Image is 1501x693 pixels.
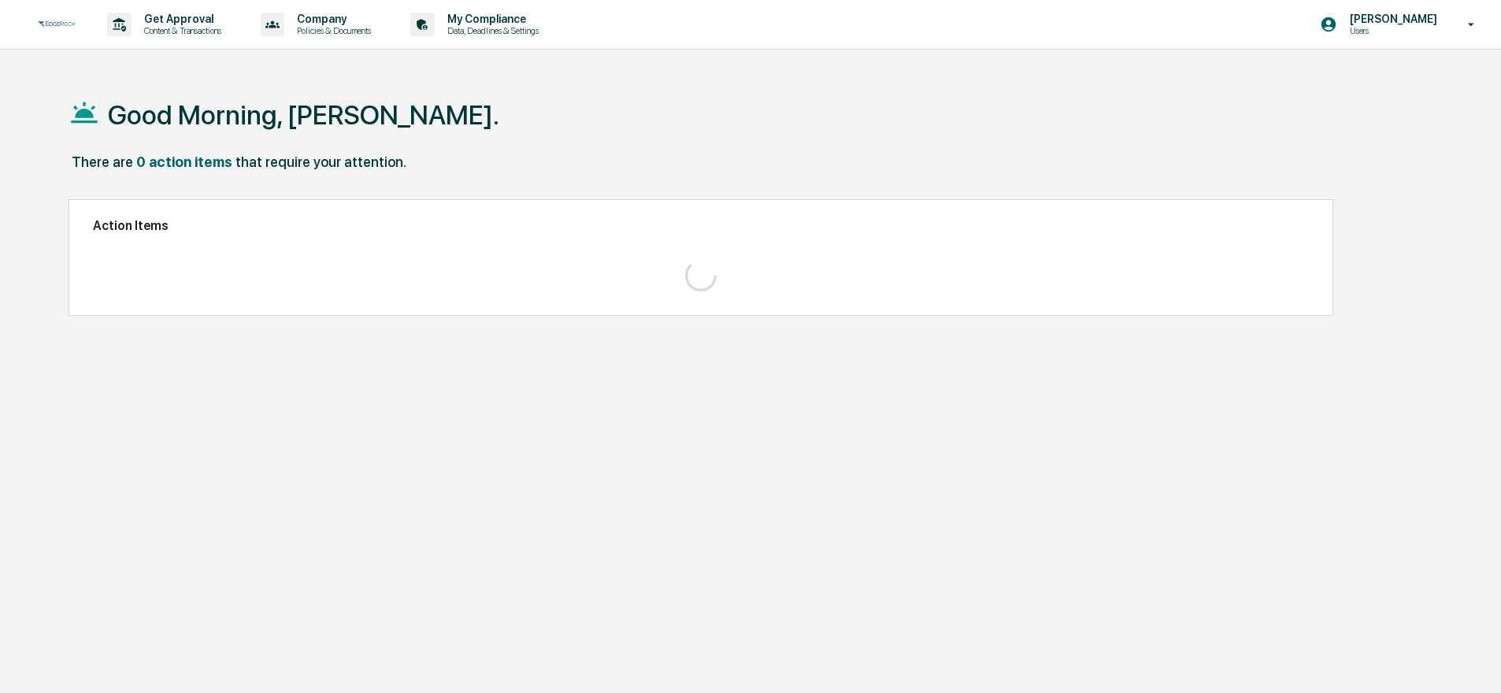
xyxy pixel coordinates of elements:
h1: Good Morning, [PERSON_NAME]. [108,99,499,131]
div: There are [72,154,133,170]
p: Company [284,13,379,25]
p: [PERSON_NAME] [1337,13,1445,25]
h2: Action Items [93,218,1309,233]
div: that require your attention. [235,154,406,170]
p: Get Approval [132,13,229,25]
p: Data, Deadlines & Settings [435,25,547,36]
img: logo [38,20,76,29]
p: My Compliance [435,13,547,25]
p: Users [1337,25,1445,36]
p: Policies & Documents [284,25,379,36]
p: Content & Transactions [132,25,229,36]
div: 0 action items [136,154,232,170]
